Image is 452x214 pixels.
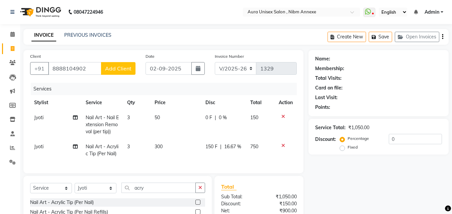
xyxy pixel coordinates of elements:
span: Add Client [105,65,131,72]
button: Open Invoices [395,32,439,42]
th: Action [275,95,297,110]
b: 08047224946 [74,3,103,21]
span: 0 F [205,114,212,121]
div: Card on file: [315,84,343,91]
th: Service [82,95,123,110]
div: Membership: [315,65,344,72]
span: 50 [155,115,160,121]
div: Discount: [315,136,336,143]
input: Search by Name/Mobile/Email/Code [48,62,101,75]
span: 750 [250,144,258,150]
span: | [220,143,221,150]
div: Total Visits: [315,75,342,82]
span: | [215,114,216,121]
span: Jyoti [34,115,43,121]
button: Add Client [101,62,135,75]
label: Date [146,53,155,59]
div: Name: [315,55,330,62]
div: Sub Total: [216,193,259,200]
label: Client [30,53,41,59]
a: PREVIOUS INVOICES [64,32,111,38]
span: Admin [425,9,439,16]
button: Save [369,32,392,42]
div: Discount: [216,200,259,207]
button: +91 [30,62,49,75]
label: Invoice Number [215,53,244,59]
label: Percentage [348,136,369,142]
div: Points: [315,104,330,111]
div: Last Visit: [315,94,338,101]
span: 3 [127,144,130,150]
span: 0 % [219,114,227,121]
span: 150 [250,115,258,121]
span: 150 F [205,143,217,150]
label: Fixed [348,144,358,150]
div: Service Total: [315,124,346,131]
button: Create New [328,32,366,42]
th: Stylist [30,95,82,110]
a: INVOICE [31,29,56,41]
div: ₹150.00 [259,200,302,207]
div: Nail Art - Acrylic Tip (Per Nail) [30,199,94,206]
th: Total [246,95,275,110]
input: Search or Scan [121,183,196,193]
th: Disc [201,95,246,110]
div: ₹1,050.00 [348,124,369,131]
span: 300 [155,144,163,150]
span: Nail Art - Acrylic Tip (Per Nail) [86,144,118,157]
span: Jyoti [34,144,43,150]
span: Total [221,183,237,190]
th: Qty [123,95,151,110]
th: Price [151,95,201,110]
span: 16.67 % [224,143,241,150]
img: logo [17,3,63,21]
div: ₹1,050.00 [259,193,302,200]
div: Services [31,83,302,95]
span: 3 [127,115,130,121]
span: Nail Art - Nail Extension Removal (per tip)) [86,115,119,135]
